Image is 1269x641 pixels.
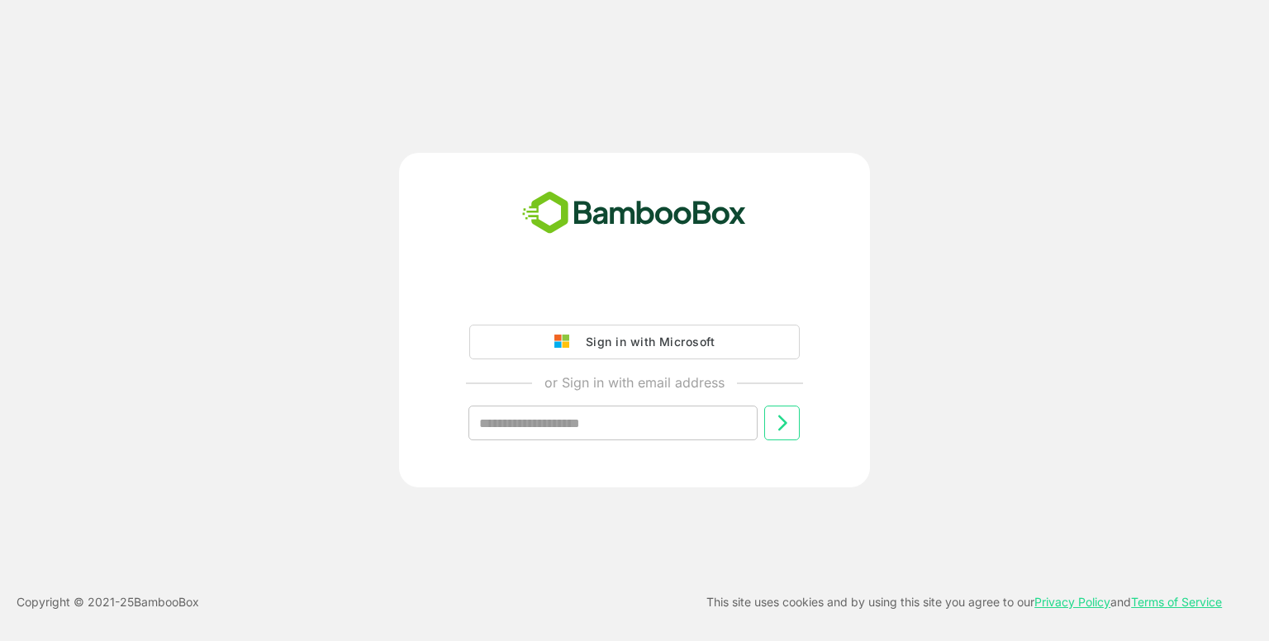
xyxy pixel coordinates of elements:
[577,331,715,353] div: Sign in with Microsoft
[544,373,725,392] p: or Sign in with email address
[1131,595,1222,609] a: Terms of Service
[706,592,1222,612] p: This site uses cookies and by using this site you agree to our and
[17,592,199,612] p: Copyright © 2021- 25 BambooBox
[554,335,577,349] img: google
[513,186,755,240] img: bamboobox
[469,325,800,359] button: Sign in with Microsoft
[1034,595,1110,609] a: Privacy Policy
[461,278,808,315] iframe: Sign in with Google Button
